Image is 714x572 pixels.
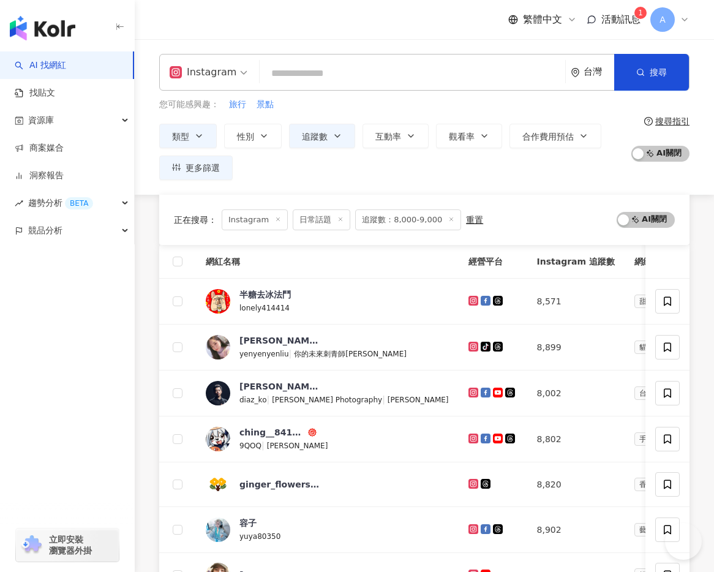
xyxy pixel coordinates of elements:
img: KOL Avatar [206,517,230,542]
span: 合作費用預估 [522,132,574,141]
div: [PERSON_NAME] [239,334,319,347]
td: 8,820 [527,462,625,507]
button: 互動率 [363,124,429,148]
span: 9QOQ [239,442,261,450]
span: 追蹤數：8,000-9,000 [355,209,461,230]
span: 類型 [172,132,189,141]
button: 景點 [256,98,274,111]
span: 旅行 [229,99,246,111]
span: | [382,394,388,404]
span: rise [15,199,23,208]
div: Instagram [170,62,236,82]
span: | [261,440,267,450]
span: Instagram [222,209,288,230]
a: KOL Avatar容子yuya80350 [206,517,449,543]
span: | [266,394,272,404]
span: diaz_ko [239,396,266,404]
span: 景點 [257,99,274,111]
a: KOL Avatar[PERSON_NAME]diaz_ko|[PERSON_NAME] Photography|[PERSON_NAME] [206,380,449,406]
td: 8,802 [527,416,625,462]
span: 互動率 [375,132,401,141]
button: 合作費用預估 [509,124,601,148]
th: 網紅名稱 [196,245,459,279]
span: 甜點 [634,295,659,308]
div: 容子 [239,517,257,529]
a: 洞察報告 [15,170,64,182]
div: 半糖去冰法鬥 [239,288,291,301]
img: KOL Avatar [206,381,230,405]
span: 活動訊息 [601,13,641,25]
img: logo [10,16,75,40]
span: 正在搜尋 ： [174,215,217,225]
sup: 1 [634,7,647,19]
img: chrome extension [20,535,43,555]
span: 手機遊戲 [634,432,674,446]
span: 香水 [634,478,659,491]
span: 搜尋 [650,67,667,77]
span: 觀看率 [449,132,475,141]
a: chrome extension立即安裝 瀏覽器外掛 [16,529,119,562]
span: environment [571,68,580,77]
span: 1 [638,9,643,17]
span: | [289,348,295,358]
button: 追蹤數 [289,124,355,148]
td: 8,571 [527,279,625,325]
button: 性別 [224,124,282,148]
div: 台灣 [584,67,614,77]
span: 立即安裝 瀏覽器外掛 [49,534,92,556]
div: 搜尋指引 [655,116,690,126]
span: 資源庫 [28,107,54,134]
span: 你的未來刺青師[PERSON_NAME] [294,350,407,358]
button: 旅行 [228,98,247,111]
span: yuya80350 [239,532,280,541]
span: lonely414414 [239,304,290,312]
span: 日常話題 [293,209,350,230]
button: 類型 [159,124,217,148]
img: KOL Avatar [206,427,230,451]
img: KOL Avatar [206,289,230,314]
td: 8,899 [527,325,625,371]
a: KOL Avatar[PERSON_NAME]yenyenyenliu|你的未來刺青師[PERSON_NAME] [206,334,449,360]
div: BETA [65,197,93,209]
button: 更多篩選 [159,156,233,180]
span: 繁體中文 [523,13,562,26]
th: 經營平台 [459,245,527,279]
div: 重置 [466,215,483,225]
span: 台灣旅遊 [634,386,674,400]
td: 8,902 [527,507,625,553]
a: KOL Avatarginger_flowerstudio [206,472,449,497]
button: 觀看率 [436,124,502,148]
iframe: Help Scout Beacon - Open [665,523,702,560]
span: 貓 [634,341,652,354]
span: 趨勢分析 [28,189,93,217]
span: question-circle [644,117,653,126]
div: [PERSON_NAME] [239,380,319,393]
span: 藝術與娛樂 [634,523,681,536]
span: 競品分析 [28,217,62,244]
span: A [660,13,666,26]
a: 商案媒合 [15,142,64,154]
th: Instagram 追蹤數 [527,245,625,279]
span: 更多篩選 [186,163,220,173]
span: 您可能感興趣： [159,99,219,111]
a: 找貼文 [15,87,55,99]
span: [PERSON_NAME] [267,442,328,450]
a: KOL Avatar半糖去冰法鬥lonely414414 [206,288,449,314]
img: KOL Avatar [206,472,230,497]
a: KOL Avatarching__8412119QOQ|[PERSON_NAME] [206,426,449,452]
span: 性別 [237,132,254,141]
a: searchAI 找網紅 [15,59,66,72]
span: [PERSON_NAME] Photography [272,396,382,404]
button: 搜尋 [614,54,689,91]
div: ginger_flowerstudio [239,478,319,491]
span: [PERSON_NAME] [388,396,449,404]
div: ching__841211 [239,426,306,438]
span: yenyenyenliu [239,350,289,358]
img: KOL Avatar [206,335,230,359]
span: 追蹤數 [302,132,328,141]
td: 8,002 [527,371,625,416]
